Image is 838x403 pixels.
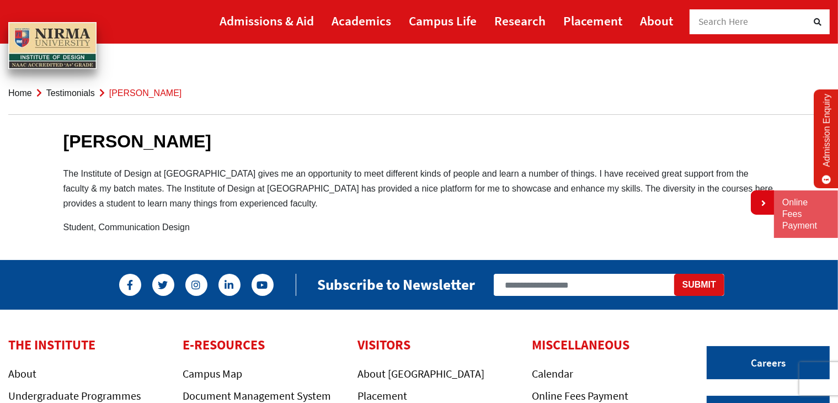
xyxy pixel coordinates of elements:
[707,346,830,379] a: Careers
[109,88,182,98] span: [PERSON_NAME]
[183,367,242,380] a: Campus Map
[8,22,97,70] img: main_logo
[183,389,331,402] a: Document Management System
[63,131,775,152] h1: [PERSON_NAME]
[563,8,622,33] a: Placement
[532,367,573,380] a: Calendar
[63,166,775,211] p: The Institute of Design at [GEOGRAPHIC_DATA] gives me an opportunity to meet different kinds of p...
[318,275,476,294] h2: Subscribe to Newsletter
[357,367,484,380] a: About [GEOGRAPHIC_DATA]
[332,8,391,33] a: Academics
[8,367,36,380] a: About
[8,88,32,98] a: Home
[674,274,724,296] button: Submit
[698,15,749,28] span: Search Here
[640,8,673,33] a: About
[63,220,775,235] p: Student, Communication Design
[782,197,830,231] a: Online Fees Payment
[46,88,95,98] a: Testimonials
[532,389,628,402] a: Online Fees Payment
[220,8,314,33] a: Admissions & Aid
[494,8,546,33] a: Research
[8,72,830,115] nav: breadcrumb
[8,389,141,402] a: Undergraduate Programmes
[409,8,477,33] a: Campus Life
[357,389,407,402] a: Placement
